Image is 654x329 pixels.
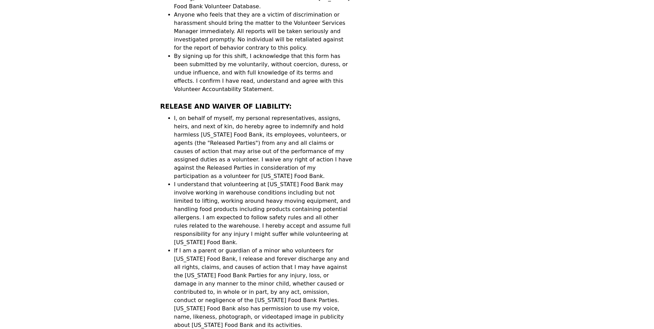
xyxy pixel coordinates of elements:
[174,114,352,180] li: I, on behalf of myself, my personal representatives, assigns, heirs, and next of kin, do hereby a...
[160,103,292,110] strong: RELEASE AND WAIVER OF LIABILITY:
[174,180,352,247] li: I understand that volunteering at [US_STATE] Food Bank may involve working in warehouse condition...
[174,11,352,52] li: Anyone who feels that they are a victim of discrimination or harassment should bring the matter t...
[174,52,352,93] li: By signing up for this shift, I acknowledge that this form has been submitted by me voluntarily, ...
